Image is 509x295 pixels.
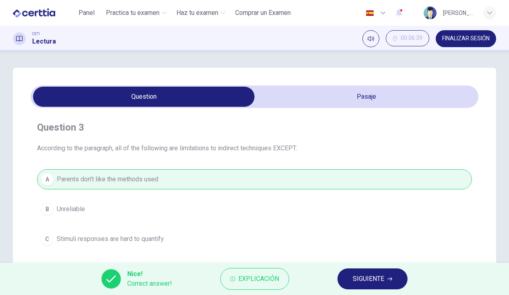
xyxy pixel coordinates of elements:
img: es [365,10,375,16]
button: FINALIZAR SESIÓN [436,30,496,47]
span: Haz tu examen [176,8,218,18]
img: Profile picture [424,6,437,19]
h1: Lectura [32,37,56,46]
span: Explicación [238,273,279,285]
span: FINALIZAR SESIÓN [442,35,490,42]
button: Practica tu examen [103,6,170,20]
div: [PERSON_NAME] [443,8,474,18]
span: According to the paragraph, all of the following are limitations to indirect techniques EXCEPT: [37,143,472,153]
button: Explicación [220,268,289,290]
img: CERTTIA logo [13,5,55,21]
button: 00:06:39 [386,30,429,46]
span: CET1 [32,31,40,37]
span: Practica tu examen [106,8,159,18]
div: Ocultar [386,30,429,47]
button: Haz tu examen [173,6,229,20]
h4: Question 3 [37,121,472,134]
div: Silenciar [362,30,379,47]
span: Panel [79,8,95,18]
span: Comprar un Examen [235,8,291,18]
span: Nice! [127,269,172,279]
a: CERTTIA logo [13,5,74,21]
span: SIGUIENTE [353,273,384,285]
button: Panel [74,6,99,20]
span: 00:06:39 [401,35,422,42]
span: Correct answer! [127,279,172,289]
button: SIGUIENTE [337,268,408,289]
button: Comprar un Examen [232,6,294,20]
